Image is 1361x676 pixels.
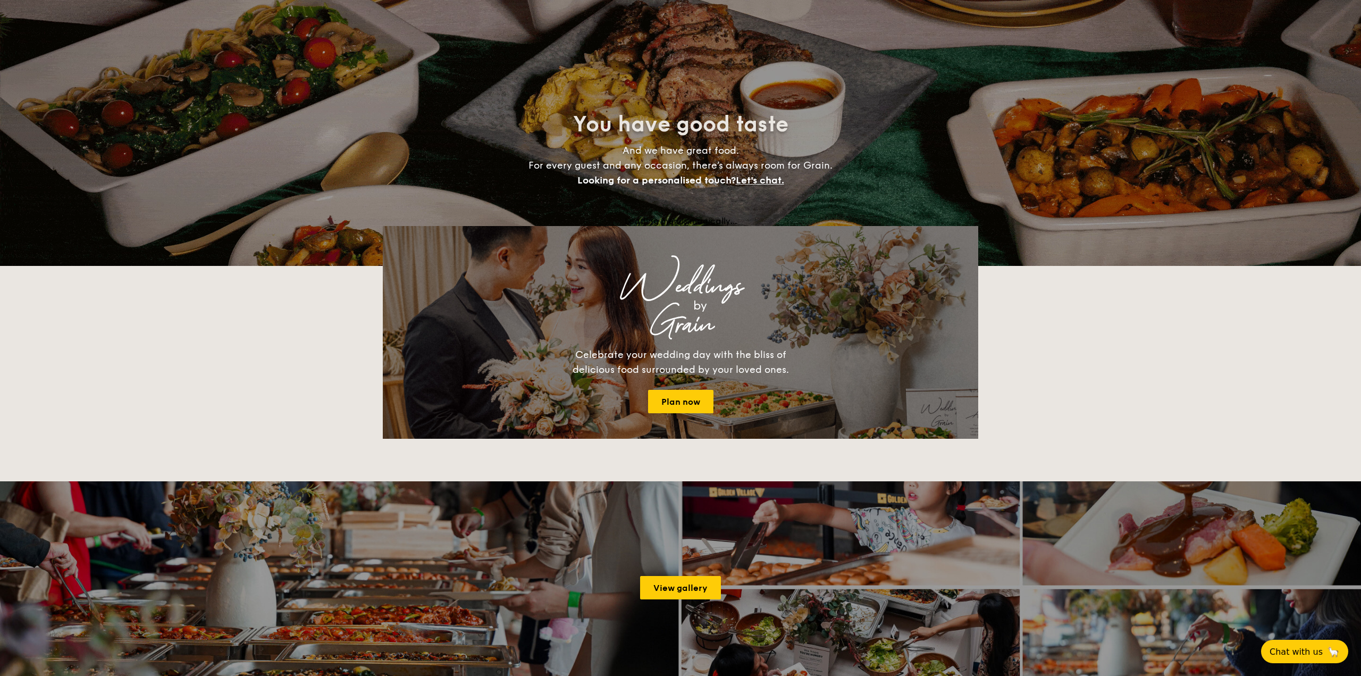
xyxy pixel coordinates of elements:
span: Let's chat. [736,174,784,186]
div: Celebrate your wedding day with the bliss of delicious food surrounded by your loved ones. [561,347,800,377]
a: Plan now [648,390,713,413]
span: 🦙 [1327,646,1340,658]
div: Loading menus magically... [383,216,978,226]
div: Weddings [476,277,885,296]
a: View gallery [640,576,721,599]
span: Chat with us [1270,647,1323,657]
button: Chat with us🦙 [1261,640,1348,663]
div: Grain [476,315,885,335]
div: by [516,296,885,315]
